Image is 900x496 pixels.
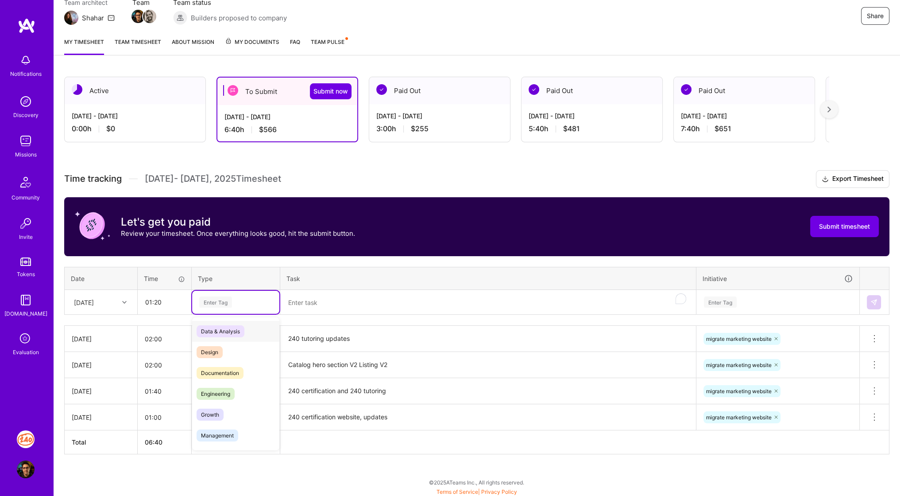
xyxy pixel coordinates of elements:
input: HH:MM [138,406,191,429]
span: Growth [197,409,224,421]
img: Invite [17,215,35,232]
img: teamwork [17,132,35,150]
a: FAQ [290,37,300,55]
span: migrate marketing website [706,414,772,421]
div: [DOMAIN_NAME] [4,309,47,318]
img: User Avatar [17,461,35,478]
img: J: 240 Tutoring - Jobs Section Redesign [17,430,35,448]
div: Missions [15,150,37,159]
a: Team timesheet [115,37,161,55]
span: Data & Analysis [197,325,244,337]
span: Design [197,346,223,358]
span: Documentation [197,367,243,379]
img: logo [18,18,35,34]
div: Evaluation [13,348,39,357]
div: Tokens [17,269,35,279]
th: 06:40 [138,430,192,454]
th: Total [65,430,138,454]
img: guide book [17,291,35,309]
span: Management [197,430,238,441]
div: Notifications [10,69,42,78]
a: Team Pulse [311,37,347,55]
textarea: 240 tutoring updates [281,327,695,351]
img: Community [15,172,36,193]
div: Invite [19,232,33,242]
a: J: 240 Tutoring - Jobs Section Redesign [15,430,37,448]
span: | [436,488,517,495]
textarea: Catalog hero section V2 Listing V2 [281,353,695,377]
a: User Avatar [15,461,37,478]
img: tokens [20,258,31,266]
i: icon SelectionTeam [17,331,34,348]
img: bell [17,51,35,69]
div: © 2025 ATeams Inc., All rights reserved. [53,471,900,493]
div: [DATE] [72,413,130,422]
span: My Documents [225,37,279,47]
span: Engineering [197,388,235,400]
a: About Mission [172,37,214,55]
div: Discovery [13,110,39,120]
a: My Documents [225,37,279,55]
img: discovery [17,93,35,110]
span: Team Pulse [311,39,344,45]
a: Terms of Service [436,488,478,495]
img: right [827,106,831,113]
div: Community [12,193,40,202]
textarea: 240 certification website, updates [281,405,695,430]
a: My timesheet [64,37,104,55]
textarea: 240 certification and 240 tutoring [281,379,695,403]
textarea: To enrich screen reader interactions, please activate Accessibility in Grammarly extension settings [281,291,695,314]
a: Privacy Policy [481,488,517,495]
